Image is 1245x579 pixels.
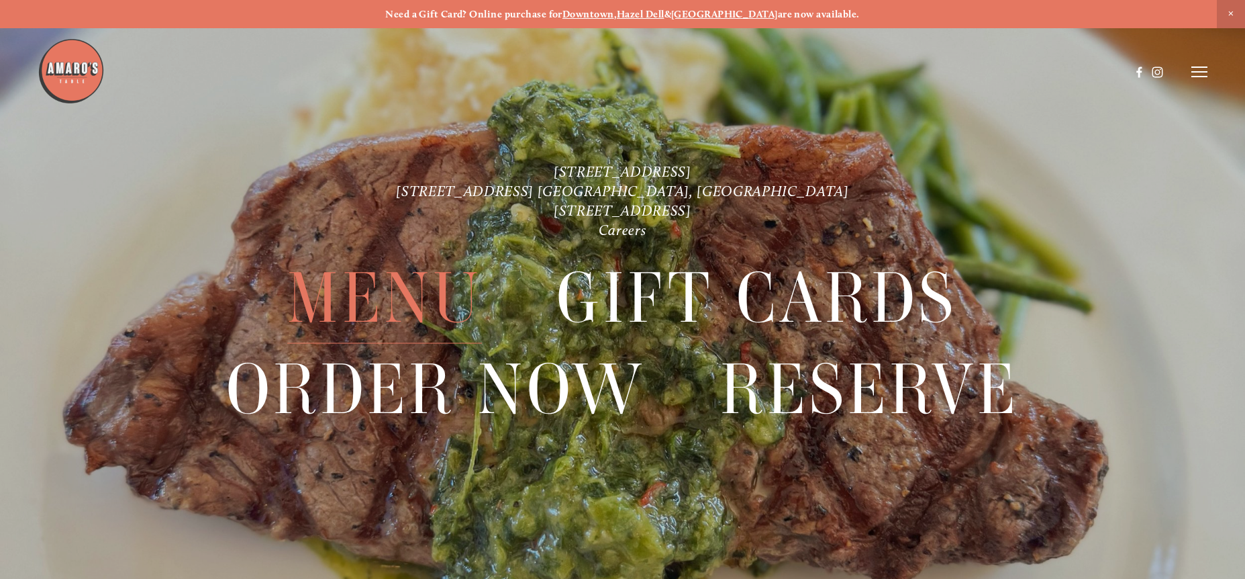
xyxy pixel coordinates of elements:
img: Amaro's Table [38,38,105,105]
strong: are now available. [778,8,860,20]
a: [STREET_ADDRESS] [GEOGRAPHIC_DATA], [GEOGRAPHIC_DATA] [396,182,848,200]
a: Reserve [720,345,1019,434]
a: Careers [599,221,647,239]
span: Gift Cards [556,254,957,344]
a: [GEOGRAPHIC_DATA] [671,8,778,20]
strong: , [614,8,617,20]
strong: & [664,8,671,20]
a: Menu [287,254,482,343]
a: [STREET_ADDRESS] [554,202,691,220]
a: Hazel Dell [617,8,664,20]
a: Downtown [562,8,614,20]
strong: Need a Gift Card? Online purchase for [385,8,562,20]
a: [STREET_ADDRESS] [554,163,691,181]
span: Menu [287,254,482,344]
a: Gift Cards [556,254,957,343]
a: Order Now [226,345,646,434]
